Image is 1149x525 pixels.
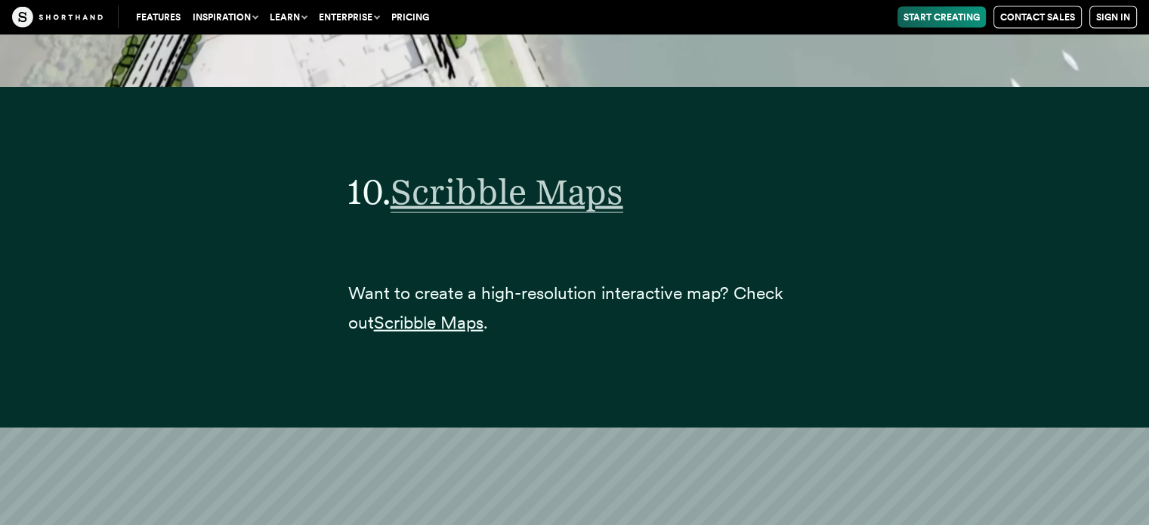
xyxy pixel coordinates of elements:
[264,7,313,28] button: Learn
[391,171,623,213] span: Scribble Maps
[1089,6,1137,29] a: Sign in
[385,7,435,28] a: Pricing
[993,6,1082,29] a: Contact Sales
[391,171,623,212] a: Scribble Maps
[348,171,391,212] span: 10.
[348,283,783,333] span: Want to create a high-resolution interactive map? Check out
[483,312,488,333] span: .
[374,312,483,333] a: Scribble Maps
[313,7,385,28] button: Enterprise
[130,7,187,28] a: Features
[897,7,986,28] a: Start Creating
[12,7,103,28] img: The Craft
[187,7,264,28] button: Inspiration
